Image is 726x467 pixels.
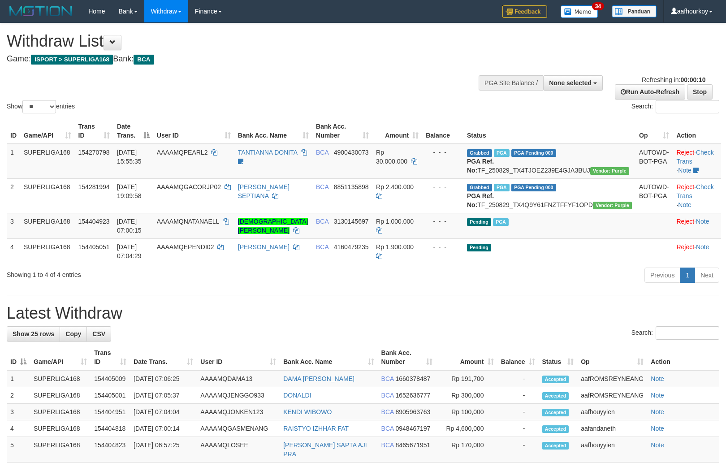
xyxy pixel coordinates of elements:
a: Previous [644,268,680,283]
span: BCA [316,218,328,225]
span: None selected [549,79,592,86]
td: AAAAMQGASMENANG [197,420,280,437]
span: PGA Pending [511,184,556,191]
a: TANTIANNA DONITA [238,149,298,156]
td: SUPERLIGA168 [30,387,91,404]
td: 154404818 [91,420,130,437]
td: SUPERLIGA168 [30,420,91,437]
span: Copy 1652636777 to clipboard [395,392,430,399]
th: Trans ID: activate to sort column ascending [91,345,130,370]
div: - - - [426,242,460,251]
th: ID [7,118,20,144]
td: - [497,387,539,404]
th: Op: activate to sort column ascending [635,118,673,144]
img: Feedback.jpg [502,5,547,18]
th: Amount: activate to sort column ascending [372,118,422,144]
td: - [497,420,539,437]
span: BCA [316,149,328,156]
span: Accepted [542,442,569,450]
td: [DATE] 07:04:04 [130,404,197,420]
a: Show 25 rows [7,326,60,342]
a: [PERSON_NAME] SEPTIANA [238,183,290,199]
a: Check Trans [676,183,713,199]
span: Rp 1.000.000 [376,218,414,225]
span: BCA [316,183,328,190]
td: Rp 170,000 [436,437,497,463]
span: 154405051 [78,243,110,251]
span: Refreshing in: [642,76,705,83]
span: Copy 4160479235 to clipboard [334,243,369,251]
td: aafandaneth [577,420,647,437]
span: AAAAMQEPENDI02 [157,243,214,251]
th: Date Trans.: activate to sort column descending [113,118,153,144]
td: SUPERLIGA168 [20,144,75,179]
th: Balance [422,118,463,144]
span: Pending [467,244,491,251]
td: SUPERLIGA168 [30,437,91,463]
td: [DATE] 07:00:14 [130,420,197,437]
span: [DATE] 07:00:15 [117,218,142,234]
span: [DATE] 07:04:29 [117,243,142,259]
span: Copy 3130145697 to clipboard [334,218,369,225]
span: Accepted [542,376,569,383]
td: Rp 4,600,000 [436,420,497,437]
span: Copy 1660378487 to clipboard [395,375,430,382]
span: BCA [381,408,394,415]
span: Rp 1.900.000 [376,243,414,251]
a: [DEMOGRAPHIC_DATA][PERSON_NAME] [238,218,308,234]
span: BCA [381,375,394,382]
td: aafhouyyien [577,404,647,420]
span: ISPORT > SUPERLIGA168 [31,55,113,65]
span: Copy 8905963763 to clipboard [395,408,430,415]
a: DONALDI [283,392,311,399]
td: TF_250829_TX4TJOEZ239E4GJA3BUJ [463,144,635,179]
a: Note [651,392,664,399]
td: [DATE] 06:57:25 [130,437,197,463]
select: Showentries [22,100,56,113]
span: Grabbed [467,184,492,191]
th: Bank Acc. Number: activate to sort column ascending [378,345,436,370]
a: Copy [60,326,87,342]
td: · · [673,178,721,213]
a: Reject [676,218,694,225]
a: Note [696,243,709,251]
th: Action [647,345,719,370]
a: [PERSON_NAME] SAPTA AJI PRA [283,441,367,458]
b: PGA Ref. No: [467,192,494,208]
img: MOTION_logo.png [7,4,75,18]
span: Copy [65,330,81,337]
button: None selected [543,75,603,91]
span: 34 [592,2,604,10]
div: - - - [426,182,460,191]
th: User ID: activate to sort column ascending [197,345,280,370]
td: 1 [7,370,30,387]
th: Status: activate to sort column ascending [539,345,578,370]
a: Reject [676,183,694,190]
a: Check Trans [676,149,713,165]
span: Show 25 rows [13,330,54,337]
td: SUPERLIGA168 [20,238,75,264]
div: - - - [426,217,460,226]
span: Marked by aafmaleo [494,149,510,157]
td: 4 [7,238,20,264]
span: Pending [467,218,491,226]
td: aafROMSREYNEANG [577,370,647,387]
td: aafROMSREYNEANG [577,387,647,404]
th: Trans ID: activate to sort column ascending [75,118,113,144]
td: 154404823 [91,437,130,463]
span: BCA [134,55,154,65]
span: Vendor URL: https://trx4.1velocity.biz [593,202,632,209]
a: DAMA [PERSON_NAME] [283,375,354,382]
td: aafhouyyien [577,437,647,463]
td: SUPERLIGA168 [30,404,91,420]
span: Accepted [542,409,569,416]
td: 154404951 [91,404,130,420]
td: 3 [7,213,20,238]
a: Note [651,425,664,432]
th: Date Trans.: activate to sort column ascending [130,345,197,370]
span: Copy 0948467197 to clipboard [395,425,430,432]
th: Action [673,118,721,144]
div: PGA Site Balance / [479,75,543,91]
td: AAAAMQDAMA13 [197,370,280,387]
span: CSV [92,330,105,337]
